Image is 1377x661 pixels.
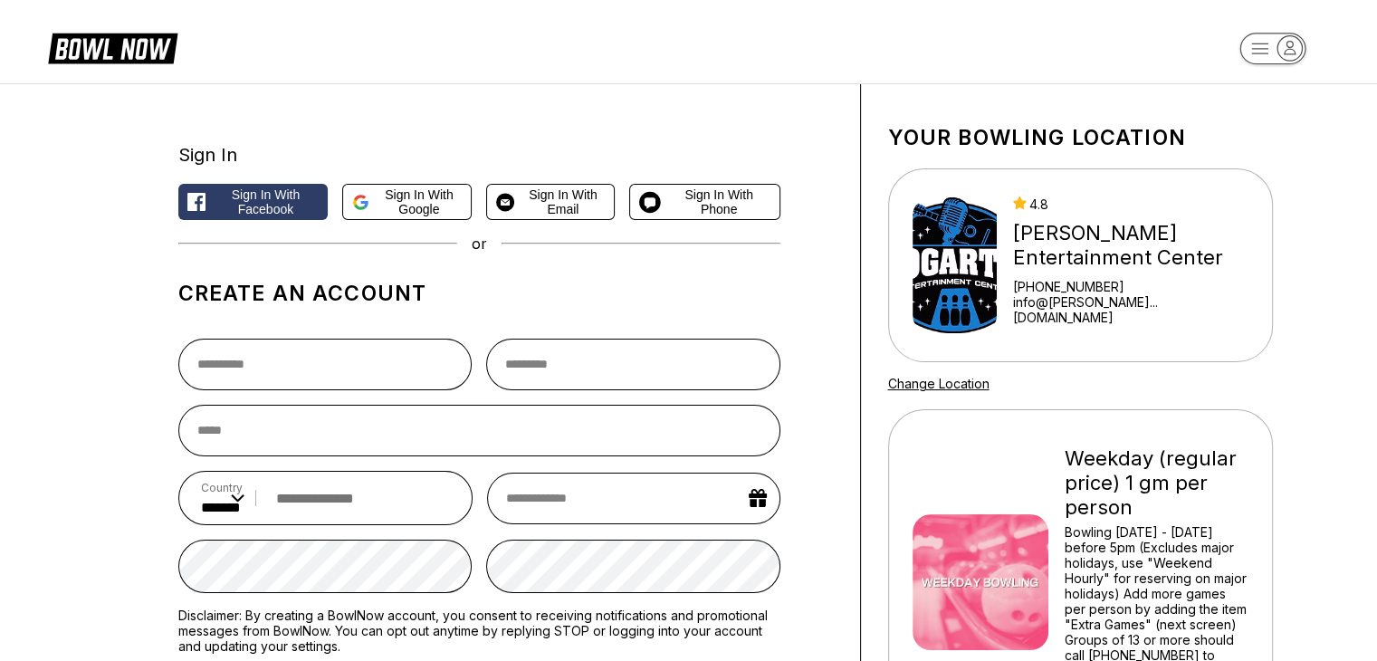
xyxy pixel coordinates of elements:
[201,481,244,494] label: Country
[913,514,1048,650] img: Weekday (regular price) 1 gm per person
[629,184,780,220] button: Sign in with Phone
[1065,446,1248,520] div: Weekday (regular price) 1 gm per person
[178,144,780,166] div: Sign In
[668,187,770,216] span: Sign in with Phone
[178,608,780,654] label: Disclaimer: By creating a BowlNow account, you consent to receiving notifications and promotional...
[213,187,320,216] span: Sign in with Facebook
[377,187,462,216] span: Sign in with Google
[1013,279,1248,294] div: [PHONE_NUMBER]
[178,235,780,253] div: or
[1013,221,1248,270] div: [PERSON_NAME] Entertainment Center
[342,184,471,220] button: Sign in with Google
[178,184,329,220] button: Sign in with Facebook
[888,376,990,391] a: Change Location
[888,125,1273,150] h1: Your bowling location
[913,197,997,333] img: Bogart's Entertainment Center
[1013,196,1248,212] div: 4.8
[486,184,615,220] button: Sign in with Email
[1013,294,1248,325] a: info@[PERSON_NAME]...[DOMAIN_NAME]
[178,281,780,306] h1: Create an account
[521,187,605,216] span: Sign in with Email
